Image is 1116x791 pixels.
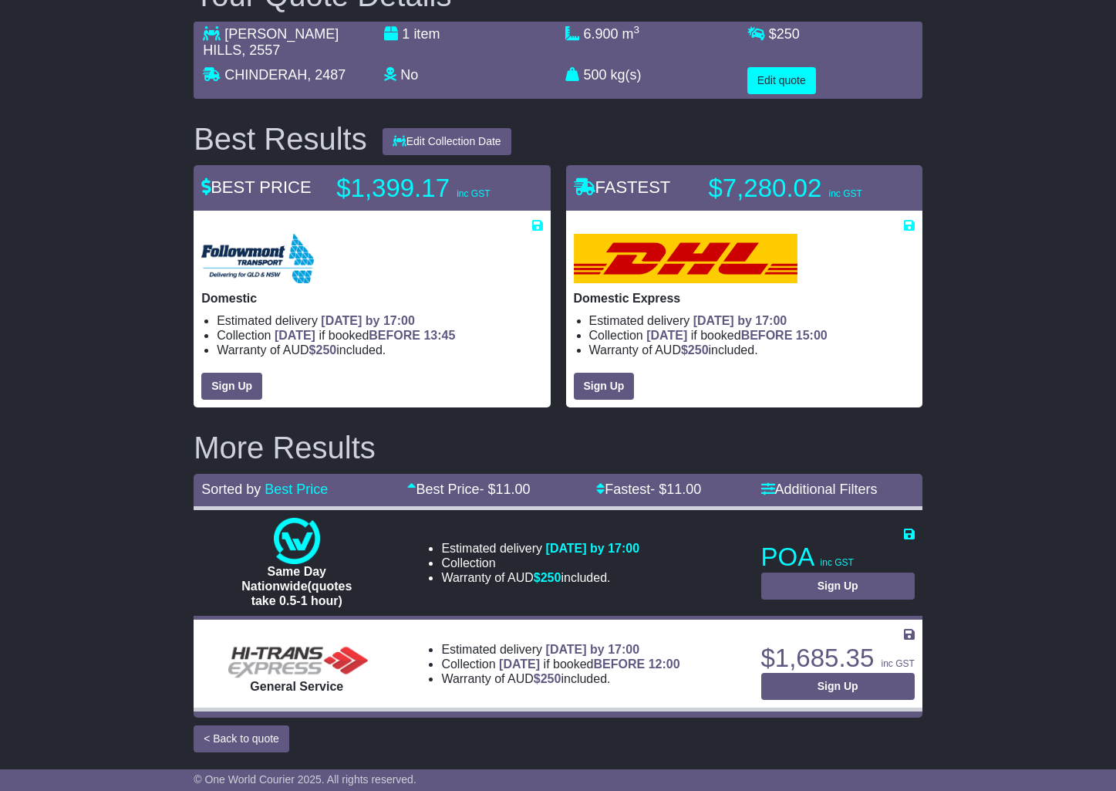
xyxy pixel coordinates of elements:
li: Warranty of AUD included. [589,343,915,357]
li: Collection [441,657,679,671]
span: - $ [479,482,530,497]
span: 250 [316,343,337,357]
span: 11.00 [666,482,701,497]
a: Sign Up [761,673,915,700]
img: One World Courier: Same Day Nationwide(quotes take 0.5-1 hour) [274,518,320,564]
span: 13:45 [423,329,455,342]
li: Estimated delivery [589,313,915,328]
span: kg(s) [611,67,642,83]
p: Domestic Express [574,291,915,306]
li: Collection [589,328,915,343]
p: $1,685.35 [761,643,915,674]
li: Collection [217,328,542,343]
span: 250 [688,343,709,357]
li: Warranty of AUD included. [441,570,639,585]
span: 6.900 [584,26,619,42]
span: [DATE] [646,329,687,342]
span: 15:00 [796,329,828,342]
span: [DATE] by 17:00 [693,314,787,327]
span: 500 [584,67,607,83]
li: Collection [441,556,639,570]
a: Sign Up [574,373,635,400]
span: m [622,26,640,42]
span: BEST PRICE [201,177,311,197]
span: inc GST [881,658,914,669]
p: $7,280.02 [709,173,902,204]
span: $ [769,26,800,42]
span: [DATE] [275,329,315,342]
span: inc GST [457,188,490,199]
span: BEFORE [741,329,793,342]
img: Followmont Transport: Domestic [201,234,314,283]
span: FASTEST [574,177,671,197]
span: $ [534,672,561,685]
span: item [413,26,440,42]
span: 1 [402,26,410,42]
p: POA [761,542,915,573]
li: Estimated delivery [441,642,679,657]
span: 250 [777,26,800,42]
li: Warranty of AUD included. [217,343,542,357]
a: Sign Up [201,373,262,400]
span: $ [309,343,337,357]
span: Same Day Nationwide(quotes take 0.5-1 hour) [241,565,352,607]
span: BEFORE [594,657,646,671]
span: [DATE] by 17:00 [546,542,640,555]
span: if booked [646,329,827,342]
span: No [400,67,418,83]
span: Sorted by [201,482,261,497]
a: Sign Up [761,573,915,600]
span: BEFORE [369,329,420,342]
p: $1,399.17 [336,173,529,204]
li: Warranty of AUD included. [441,671,679,686]
li: Estimated delivery [217,313,542,328]
span: 250 [541,571,561,584]
span: 12:00 [649,657,680,671]
button: < Back to quote [194,725,289,752]
a: Best Price [265,482,328,497]
span: 11.00 [495,482,530,497]
span: [DATE] [499,657,540,671]
span: General Service [250,680,343,693]
span: if booked [499,657,679,671]
p: Domestic [201,291,542,306]
a: Additional Filters [761,482,878,497]
a: Fastest- $11.00 [596,482,701,497]
span: inc GST [828,188,861,199]
button: Edit quote [747,67,816,94]
div: Best Results [186,122,375,156]
span: $ [681,343,709,357]
button: Edit Collection Date [383,128,511,155]
span: , 2557 [241,42,280,58]
span: [DATE] by 17:00 [546,643,640,656]
span: if booked [275,329,455,342]
img: DHL: Domestic Express [574,234,797,283]
sup: 3 [634,24,640,35]
h2: More Results [194,431,922,465]
span: 250 [541,672,561,685]
li: Estimated delivery [441,541,639,556]
span: CHINDERAH [224,67,307,83]
span: , 2487 [307,67,346,83]
span: © One World Courier 2025. All rights reserved. [194,773,416,786]
span: [DATE] by 17:00 [321,314,415,327]
span: [PERSON_NAME] HILLS [203,26,339,59]
img: HiTrans: General Service [220,634,374,679]
span: inc GST [821,557,854,568]
span: $ [534,571,561,584]
span: - $ [650,482,701,497]
a: Best Price- $11.00 [407,482,530,497]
